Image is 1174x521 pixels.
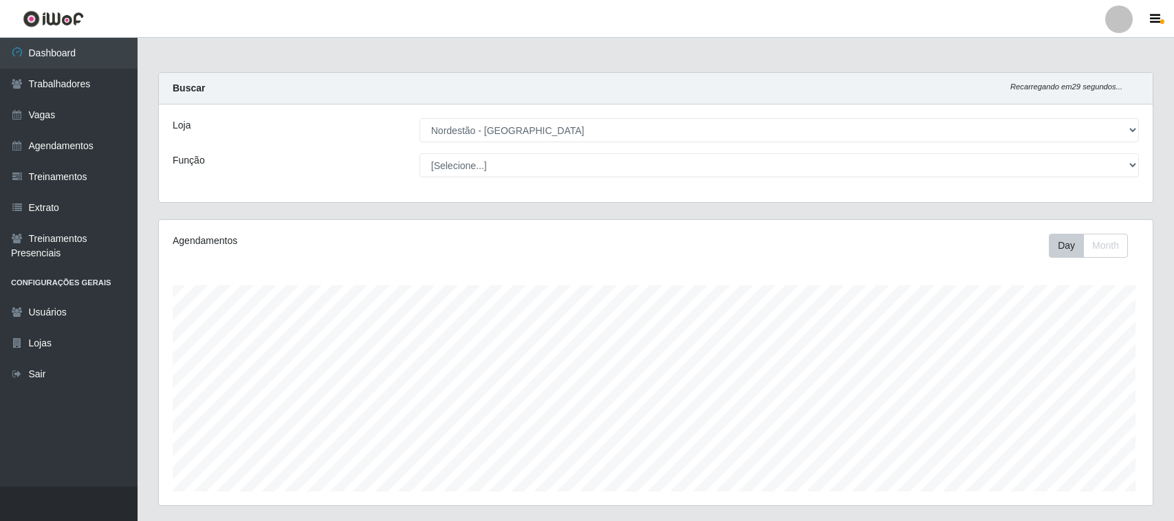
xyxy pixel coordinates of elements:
button: Month [1083,234,1128,258]
i: Recarregando em 29 segundos... [1010,82,1122,91]
div: First group [1049,234,1128,258]
img: CoreUI Logo [23,10,84,27]
button: Day [1049,234,1084,258]
div: Agendamentos [173,234,563,248]
label: Função [173,153,205,168]
div: Toolbar with button groups [1049,234,1139,258]
strong: Buscar [173,82,205,93]
label: Loja [173,118,191,133]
